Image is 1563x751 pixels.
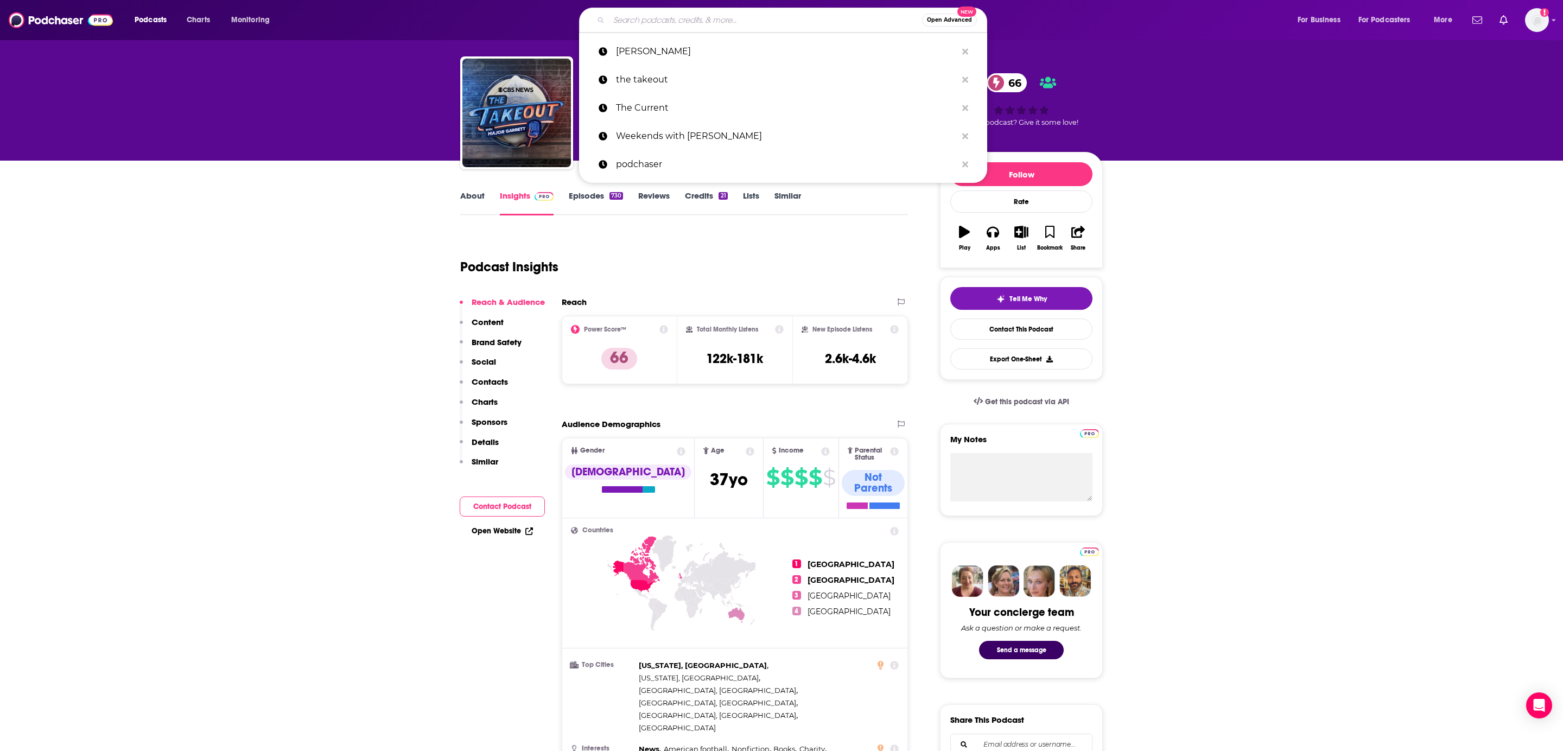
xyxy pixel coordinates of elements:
[950,287,1092,310] button: tell me why sparkleTell Me Why
[638,190,670,215] a: Reviews
[460,357,496,377] button: Social
[1037,245,1063,251] div: Bookmark
[616,66,957,94] p: the takeout
[792,591,801,600] span: 3
[1525,8,1549,32] span: Logged in as FIREPodchaser25
[579,122,987,150] a: Weekends with [PERSON_NAME]
[766,469,779,486] span: $
[855,447,888,461] span: Parental Status
[460,397,498,417] button: Charts
[639,698,796,707] span: [GEOGRAPHIC_DATA], [GEOGRAPHIC_DATA]
[979,641,1064,659] button: Send a message
[1059,565,1091,597] img: Jon Profile
[950,219,979,258] button: Play
[812,326,872,333] h2: New Episode Listens
[1007,219,1035,258] button: List
[1526,692,1552,718] div: Open Intercom Messenger
[639,723,716,732] span: [GEOGRAPHIC_DATA]
[9,10,113,30] img: Podchaser - Follow, Share and Rate Podcasts
[460,317,504,337] button: Content
[460,259,558,275] h1: Podcast Insights
[1358,12,1410,28] span: For Podcasters
[616,37,957,66] p: major garrett
[685,190,727,215] a: Credits21
[584,326,626,333] h2: Power Score™
[985,397,1069,406] span: Get this podcast via API
[961,623,1082,632] div: Ask a question or make a request.
[500,190,554,215] a: InsightsPodchaser Pro
[1525,8,1549,32] img: User Profile
[535,192,554,201] img: Podchaser Pro
[711,447,725,454] span: Age
[571,661,634,669] h3: Top Cities
[639,659,768,672] span: ,
[1434,12,1452,28] span: More
[1064,219,1092,258] button: Share
[792,607,801,615] span: 4
[472,297,545,307] p: Reach & Audience
[460,417,507,437] button: Sponsors
[950,715,1024,725] h3: Share This Podcast
[472,397,498,407] p: Charts
[472,357,496,367] p: Social
[710,469,748,490] span: 37 yo
[950,434,1092,453] label: My Notes
[706,351,763,367] h3: 122k-181k
[823,469,835,486] span: $
[460,297,545,317] button: Reach & Audience
[460,456,498,476] button: Similar
[795,469,808,486] span: $
[639,684,798,697] span: ,
[579,150,987,179] a: podchaser
[562,297,587,307] h2: Reach
[996,295,1005,303] img: tell me why sparkle
[1017,245,1026,251] div: List
[1080,429,1099,438] img: Podchaser Pro
[979,219,1007,258] button: Apps
[997,73,1027,92] span: 66
[988,565,1019,597] img: Barbara Profile
[616,122,957,150] p: Weekends with Ben O’Hara-Byrne
[460,437,499,457] button: Details
[957,7,977,17] span: New
[927,17,972,23] span: Open Advanced
[1035,219,1064,258] button: Bookmark
[579,94,987,122] a: The Current
[743,190,759,215] a: Lists
[969,606,1074,619] div: Your concierge team
[1290,11,1354,29] button: open menu
[579,66,987,94] a: the takeout
[601,348,637,370] p: 66
[1080,546,1099,556] a: Pro website
[639,686,796,695] span: [GEOGRAPHIC_DATA], [GEOGRAPHIC_DATA]
[1080,548,1099,556] img: Podchaser Pro
[808,591,891,601] span: [GEOGRAPHIC_DATA]
[135,12,167,28] span: Podcasts
[808,559,894,569] span: [GEOGRAPHIC_DATA]
[774,190,801,215] a: Similar
[639,709,798,722] span: ,
[780,469,793,486] span: $
[1298,12,1340,28] span: For Business
[460,497,545,517] button: Contact Podcast
[127,11,181,29] button: open menu
[460,337,522,357] button: Brand Safety
[987,73,1027,92] a: 66
[472,417,507,427] p: Sponsors
[1540,8,1549,17] svg: Add a profile image
[639,697,798,709] span: ,
[609,11,922,29] input: Search podcasts, credits, & more...
[639,672,760,684] span: ,
[231,12,270,28] span: Monitoring
[472,377,508,387] p: Contacts
[472,456,498,467] p: Similar
[562,419,660,429] h2: Audience Demographics
[224,11,284,29] button: open menu
[187,12,210,28] span: Charts
[808,607,891,616] span: [GEOGRAPHIC_DATA]
[472,317,504,327] p: Content
[582,527,613,534] span: Countries
[842,470,905,496] div: Not Parents
[825,351,876,367] h3: 2.6k-4.6k
[460,377,508,397] button: Contacts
